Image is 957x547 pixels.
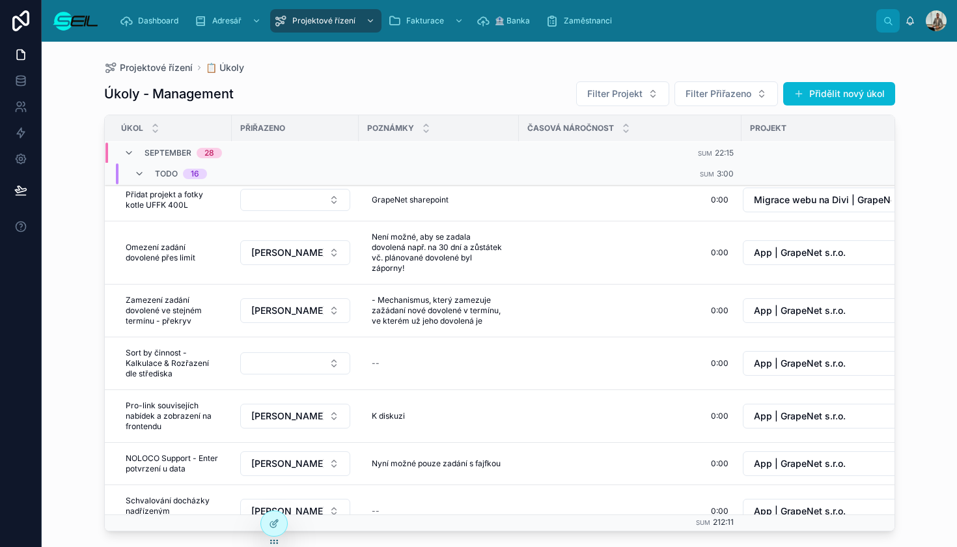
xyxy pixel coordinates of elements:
[372,195,449,205] span: GrapeNet sharepoint
[240,451,351,477] a: Select Button
[587,87,643,100] span: Filter Projekt
[754,246,846,259] span: App | GrapeNet s.r.o.
[674,81,778,106] button: Select Button
[126,242,219,263] span: Omezení zadání dovolené přes limit
[104,61,193,74] a: Projektové řízení
[754,457,846,470] span: App | GrapeNet s.r.o.
[367,353,511,374] a: --
[711,506,728,516] span: 0:00
[473,9,539,33] a: 🏦 Banka
[367,453,511,474] a: Nyní možné pouze zadání s fajfkou
[742,498,919,524] a: Select Button
[372,232,506,273] span: Není možné, aby se zadala dovolená např. na 30 dní a zůstátek vč. plánované dovolené byl záporny!
[240,498,351,524] a: Select Button
[372,295,506,326] span: - Mechanismus, který zamezuje zažádaní nové dovolené v termínu, ve kterém už jeho dovolená je
[240,352,351,375] a: Select Button
[251,457,324,470] span: [PERSON_NAME], BBA
[240,499,350,524] button: Select Button
[743,499,918,524] button: Select Button
[240,404,350,428] button: Select Button
[251,246,324,259] span: [PERSON_NAME], BBA
[698,149,712,156] small: Sum
[754,357,846,370] span: App | GrapeNet s.r.o.
[138,16,178,26] span: Dashboard
[527,453,734,474] a: 0:00
[742,451,919,477] a: Select Button
[743,351,918,376] button: Select Button
[240,298,351,324] a: Select Button
[204,148,214,158] div: 28
[292,16,355,26] span: Projektové řízení
[120,61,193,74] span: Projektové řízení
[754,505,846,518] span: App | GrapeNet s.r.o.
[240,451,350,476] button: Select Button
[367,123,414,133] span: Poznámky
[121,123,143,133] span: Úkol
[240,403,351,429] a: Select Button
[711,411,728,421] span: 0:00
[367,290,511,331] a: - Mechanismus, který zamezuje zažádaní nové dovolené v termínu, ve kterém už jeho dovolená je
[754,304,846,317] span: App | GrapeNet s.r.o.
[240,189,350,211] button: Select Button
[495,16,530,26] span: 🏦 Banka
[212,16,242,26] span: Adresář
[742,403,919,429] a: Select Button
[240,188,351,212] a: Select Button
[240,123,285,133] span: Přiřazeno
[711,247,728,258] span: 0:00
[126,453,219,474] span: NOLOCO Support - Enter potvrzení u data
[743,298,918,323] button: Select Button
[743,240,918,265] button: Select Button
[700,170,714,177] small: Sum
[742,240,919,266] a: Select Button
[367,406,511,427] a: K diskuzi
[527,300,734,321] a: 0:00
[527,406,734,427] a: 0:00
[367,227,511,279] a: Není možné, aby se zadala dovolená např. na 30 dní a zůstátek vč. plánované dovolené byl záporny!
[564,16,612,26] span: Zaměstnanci
[713,517,734,527] span: 212:11
[742,350,919,376] a: Select Button
[527,501,734,522] a: 0:00
[711,195,728,205] span: 0:00
[145,148,191,158] span: September
[109,7,876,35] div: scrollable content
[372,458,501,469] span: Nyní možné pouze zadání s fajfkou
[406,16,444,26] span: Fakturace
[783,82,895,105] button: Přidělit nový úkol
[527,353,734,374] a: 0:00
[120,490,224,532] a: Schvalování docházky nadřízeným pracovníkem
[120,184,224,216] a: Přidat projekt a fotky kotle UFFK 400L
[126,189,219,210] span: Přidat projekt a fotky kotle UFFK 400L
[743,404,918,428] button: Select Button
[126,400,219,432] span: Pro-link souvisejích nabídek a zobrazení na frontendu
[754,410,846,423] span: App | GrapeNet s.r.o.
[240,298,350,323] button: Select Button
[372,358,380,369] div: --
[527,242,734,263] a: 0:00
[52,10,99,31] img: App logo
[240,352,350,374] button: Select Button
[270,9,381,33] a: Projektové řízení
[711,458,728,469] span: 0:00
[367,501,511,522] a: --
[743,188,918,212] button: Select Button
[711,305,728,316] span: 0:00
[367,189,511,210] a: GrapeNet sharepoint
[240,240,350,265] button: Select Button
[126,496,219,527] span: Schvalování docházky nadřízeným pracovníkem
[191,169,199,179] div: 16
[742,298,919,324] a: Select Button
[120,448,224,479] a: NOLOCO Support - Enter potvrzení u data
[120,395,224,437] a: Pro-link souvisejích nabídek a zobrazení na frontendu
[372,411,405,421] span: K diskuzi
[251,304,324,317] span: [PERSON_NAME], BBA
[206,61,244,74] a: 📋 Úkoly
[126,348,219,379] span: Sort by činnost - Kalkulace & Rozřazení dle střediska
[120,343,224,384] a: Sort by činnost - Kalkulace & Rozřazení dle střediska
[120,290,224,331] a: Zamezení zadání dovolené ve stejném termínu - překryv
[743,451,918,476] button: Select Button
[686,87,751,100] span: Filter Přiřazeno
[372,506,380,516] div: --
